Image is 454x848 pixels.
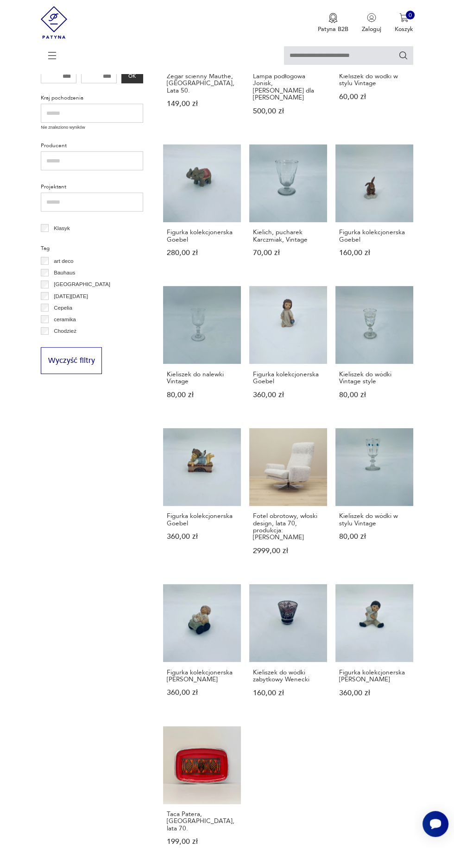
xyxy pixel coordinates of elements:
p: art deco [54,256,73,266]
p: [GEOGRAPHIC_DATA] [54,280,110,289]
a: Kieliszek do wódki Vintage styleKieliszek do wódki Vintage style80,00 zł [335,286,413,415]
p: Nie znaleziono wyników [41,125,143,131]
a: Kieliszek do wódki w stylu VintageKieliszek do wódki w stylu Vintage80,00 zł [335,428,413,571]
iframe: Smartsupp widget button [422,811,448,837]
h3: Fotel obrotowy, włoski design, lata 70, produkcja: [PERSON_NAME] [253,512,323,541]
h3: Kieliszek do wódki Vintage style [339,371,410,385]
a: Figurka kolekcjonerska GoebelFigurka kolekcjonerska Goebel360,00 zł [163,428,241,571]
p: 160,00 zł [253,690,323,697]
a: Kieliszek do wódki zabytkowy WeneckiKieliszek do wódki zabytkowy Wenecki160,00 zł [249,584,327,713]
button: 0Koszyk [395,13,413,33]
a: Ikona medaluPatyna B2B [318,13,348,33]
button: OK [121,69,143,84]
h3: Kieliszek do wódki w stylu Vintage [339,512,410,527]
p: 360,00 zł [253,392,323,399]
a: Kieliszek do nalewki VintageKieliszek do nalewki Vintage80,00 zł [163,286,241,415]
p: 80,00 zł [339,533,410,540]
p: Kraj pochodzenia [41,94,143,103]
p: 280,00 zł [167,249,237,256]
h3: Kieliszek do wódki zabytkowy Wenecki [253,669,323,683]
p: ceramika [54,315,76,324]
button: Zaloguj [362,13,381,33]
p: [DATE][DATE] [54,292,88,301]
h3: Figurka kolekcjonerska [PERSON_NAME] [167,669,237,683]
p: 60,00 zł [339,94,410,100]
h3: Zegar ścienny Mauthe, [GEOGRAPHIC_DATA], Lata 50. [167,73,237,94]
p: 199,00 zł [167,838,237,845]
p: Koszyk [395,25,413,33]
a: Figurka kolekcjonerska GoebelFigurka kolekcjonerska Goebel160,00 zł [335,144,413,273]
p: Ćmielów [54,338,75,347]
h3: Lampa podłogowa Jonisk, [PERSON_NAME] dla [PERSON_NAME] [253,73,323,101]
p: 500,00 zł [253,108,323,115]
p: Cepelia [54,303,72,312]
img: Ikonka użytkownika [367,13,376,22]
a: Figurka kolekcjonerska GoebelFigurka kolekcjonerska Goebel360,00 zł [249,286,327,415]
img: Ikona koszyka [399,13,409,22]
p: 360,00 zł [339,690,410,697]
p: 70,00 zł [253,249,323,256]
h3: Kieliszek do wódki w stylu Vintage [339,73,410,87]
p: Producent [41,141,143,150]
h3: Taca Patera, [GEOGRAPHIC_DATA], lata 70. [167,811,237,832]
div: 0 [406,11,415,20]
p: Tag [41,244,143,253]
p: Chodzież [54,326,76,336]
p: Zaloguj [362,25,381,33]
p: 360,00 zł [167,533,237,540]
a: Figurka kolekcjonerska GoebelFigurka kolekcjonerska Goebel280,00 zł [163,144,241,273]
p: 80,00 zł [339,392,410,399]
p: Patyna B2B [318,25,348,33]
h3: Figurka kolekcjonerska Goebel [167,512,237,527]
p: 80,00 zł [167,392,237,399]
a: Fotel obrotowy, włoski design, lata 70, produkcja: WłochyFotel obrotowy, włoski design, lata 70, ... [249,428,327,571]
a: Kielich, pucharek Karczmiak, VintageKielich, pucharek Karczmiak, Vintage70,00 zł [249,144,327,273]
img: Ikona medalu [328,13,338,23]
p: 2999,00 zł [253,548,323,555]
h3: Figurka kolekcjonerska [PERSON_NAME] [339,669,410,683]
h3: Figurka kolekcjonerska Goebel [167,229,237,243]
h3: Kielich, pucharek Karczmiak, Vintage [253,229,323,243]
h3: Figurka kolekcjonerska Goebel [253,371,323,385]
button: Wyczyść filtry [41,347,102,374]
h3: Figurka kolekcjonerska Goebel [339,229,410,243]
p: Klasyk [54,224,69,233]
p: Projektant [41,182,143,192]
p: Bauhaus [54,268,75,277]
button: Patyna B2B [318,13,348,33]
p: 149,00 zł [167,100,237,107]
p: 160,00 zł [339,249,410,256]
button: Szukaj [398,50,409,61]
a: Figurka kolekcjonerska Goebel Nina MarcoFigurka kolekcjonerska [PERSON_NAME]360,00 zł [163,584,241,713]
h3: Kieliszek do nalewki Vintage [167,371,237,385]
p: 360,00 zł [167,689,237,696]
a: Figurka kolekcjonerska Goebel Nina MarcoFigurka kolekcjonerska [PERSON_NAME]360,00 zł [335,584,413,713]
